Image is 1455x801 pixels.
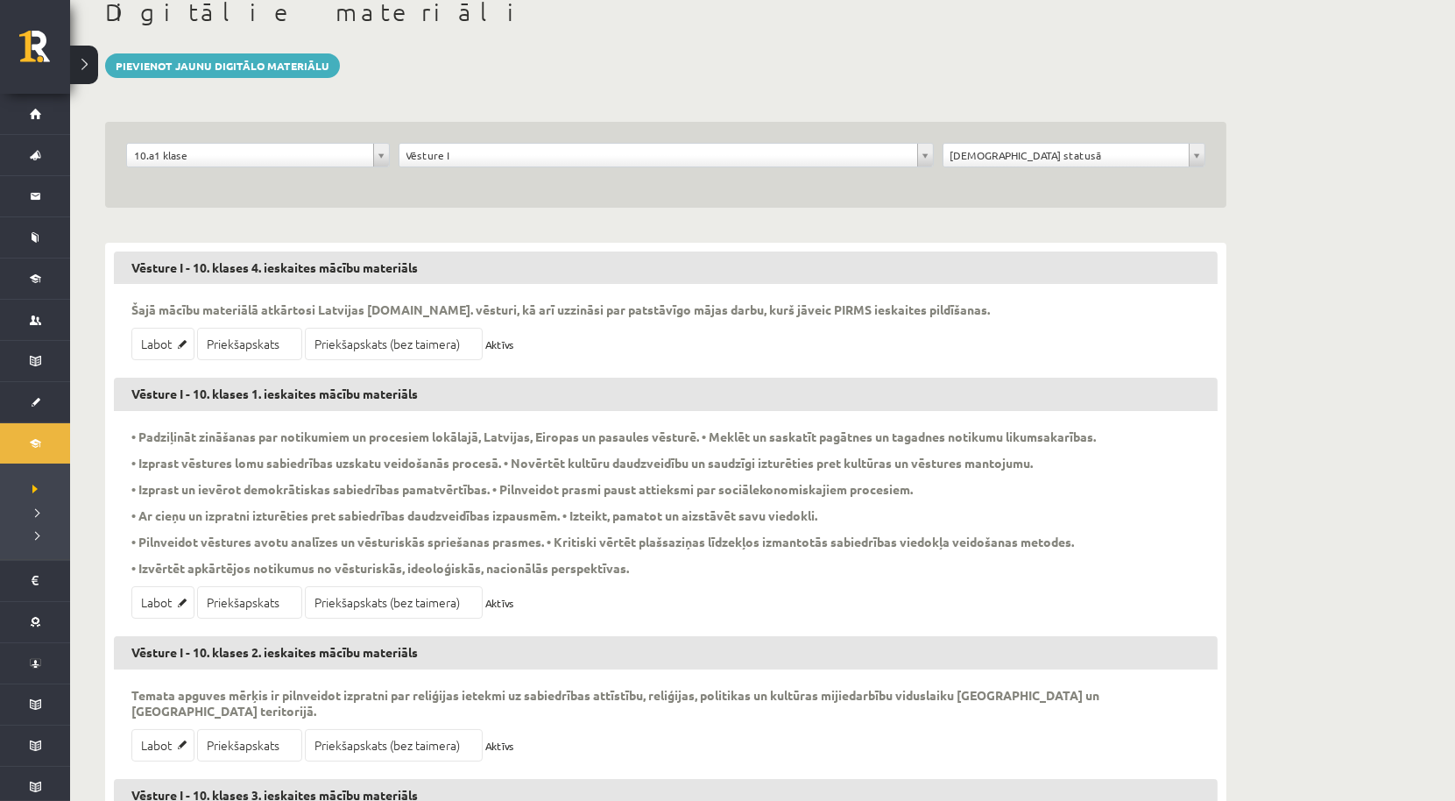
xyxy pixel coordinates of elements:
a: Pievienot jaunu digitālo materiālu [105,53,340,78]
a: Labot [131,328,194,360]
p: • Izprast un ievērot demokrātiskas sabiedrības pamatvērtības. [131,481,490,497]
span: [DEMOGRAPHIC_DATA] statusā [950,144,1183,167]
a: Priekšapskats [197,586,302,619]
p: • Padziļināt zināšanas par notikumiem un procesiem lokālajā, Latvijas, Eiropas un pasaules vēsturē. [131,429,699,444]
a: Rīgas 1. Tālmācības vidusskola [19,31,70,74]
span: Aktīvs [485,337,514,351]
p: • Izprast vēstures lomu sabiedrības uzskatu veidošanās procesā. [131,455,501,471]
span: 10.a1 klase [134,144,366,167]
p: • Pilnveidot vēstures avotu analīzes un vēsturiskās spriešanas prasmes. [131,534,544,549]
h3: Vēsture I - 10. klases 2. ieskaites mācību materiāls [114,636,1218,670]
h3: Vēsture I - 10. klases 1. ieskaites mācību materiāls [114,378,1218,411]
span: Aktīvs [485,596,514,610]
a: Priekšapskats [197,328,302,360]
a: Priekšapskats (bez taimera) [305,586,483,619]
p: Šajā mācību materiālā atkārtosi Latvijas [DOMAIN_NAME]. vēsturi, kā arī uzzināsi par patstāvīgo m... [131,301,990,317]
p: • Ar cieņu un izpratni izturēties pret sabiedrības daudzveidības izpausmēm. [131,507,560,523]
a: Labot [131,586,194,619]
a: Priekšapskats [197,729,302,762]
p: Temata apguves mērķis ir pilnveidot izpratni par reliģijas ietekmi uz sabiedrības attīstību, reli... [131,687,1174,719]
p: • Novērtēt kultūru daudzveidību un saudzīgi izturēties pret kultūras un vēstures mantojumu. [504,455,1033,471]
h3: Vēsture I - 10. klases 4. ieskaites mācību materiāls [114,252,1218,285]
a: Priekšapskats (bez taimera) [305,729,483,762]
a: 10.a1 klase [127,144,389,167]
p: • Izteikt, pamatot un aizstāvēt savu viedokli. [562,507,817,523]
span: Aktīvs [485,739,514,753]
p: • Kritiski vērtēt plašsaziņas līdzekļos izmantotās sabiedrības viedokļa veidošanas metodes. [547,534,1074,549]
a: [DEMOGRAPHIC_DATA] statusā [943,144,1205,167]
p: • Pilnveidot prasmi paust attieksmi par sociālekonomiskajiem procesiem. [492,481,913,497]
span: Vēsture I [406,144,910,167]
a: Priekšapskats (bez taimera) [305,328,483,360]
p: • Meklēt un saskatīt pagātnes un tagadnes notikumu likumsakarības. [702,429,1096,444]
a: Vēsture I [399,144,933,167]
p: • Izvērtēt apkārtējos notikumus no vēsturiskās, ideoloģiskās, nacionālās perspektīvas. [131,560,629,576]
a: Labot [131,729,194,762]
